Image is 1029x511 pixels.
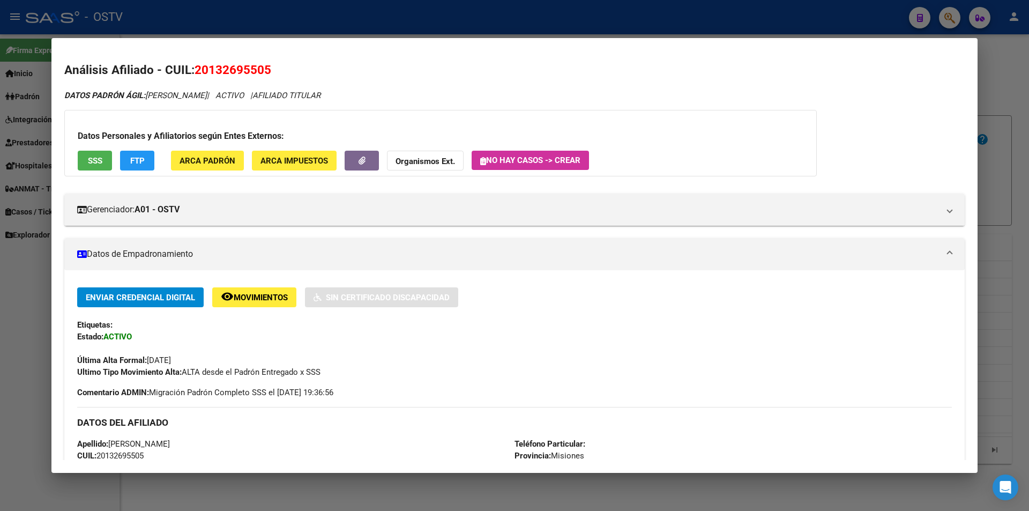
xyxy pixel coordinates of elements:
span: SSS [88,156,102,166]
h3: DATOS DEL AFILIADO [77,417,952,428]
span: [PERSON_NAME] [64,91,207,100]
button: ARCA Padrón [171,151,244,171]
span: [DATE] [77,356,171,365]
strong: A01 - OSTV [135,203,180,216]
mat-panel-title: Datos de Empadronamiento [77,248,939,261]
span: FTP [130,156,145,166]
strong: Etiquetas: [77,320,113,330]
strong: Teléfono Particular: [514,439,585,449]
span: 20132695505 [77,451,144,461]
mat-expansion-panel-header: Gerenciador:A01 - OSTV [64,194,965,226]
strong: Estado: [77,332,103,342]
span: ARCA Padrón [180,156,235,166]
i: | ACTIVO | [64,91,320,100]
span: No hay casos -> Crear [480,155,580,165]
span: ARCA Impuestos [260,156,328,166]
button: Sin Certificado Discapacidad [305,287,458,307]
button: Organismos Ext. [387,151,464,171]
span: 20132695505 [195,63,271,77]
strong: Provincia: [514,451,551,461]
span: Misiones [514,451,584,461]
strong: Comentario ADMIN: [77,388,149,397]
strong: DATOS PADRÓN ÁGIL: [64,91,145,100]
span: AFILIADO TITULAR [252,91,320,100]
strong: CUIL: [77,451,96,461]
mat-panel-title: Gerenciador: [77,203,939,216]
button: FTP [120,151,154,171]
h3: Datos Personales y Afiliatorios según Entes Externos: [78,130,803,143]
strong: Ultimo Tipo Movimiento Alta: [77,367,182,377]
button: SSS [78,151,112,171]
strong: ACTIVO [103,332,132,342]
div: Open Intercom Messenger [993,475,1018,500]
mat-expansion-panel-header: Datos de Empadronamiento [64,238,965,270]
span: [PERSON_NAME] [77,439,170,449]
button: Movimientos [212,287,296,307]
button: ARCA Impuestos [252,151,337,171]
span: Migración Padrón Completo SSS el [DATE] 19:36:56 [77,387,333,398]
strong: Organismos Ext. [396,157,455,166]
span: ALTA desde el Padrón Entregado x SSS [77,367,320,377]
strong: Apellido: [77,439,108,449]
span: Movimientos [234,293,288,302]
strong: Última Alta Formal: [77,356,147,365]
span: Sin Certificado Discapacidad [326,293,450,302]
button: Enviar Credencial Digital [77,287,204,307]
span: Enviar Credencial Digital [86,293,195,302]
button: No hay casos -> Crear [472,151,589,170]
mat-icon: remove_red_eye [221,290,234,303]
h2: Análisis Afiliado - CUIL: [64,61,965,79]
